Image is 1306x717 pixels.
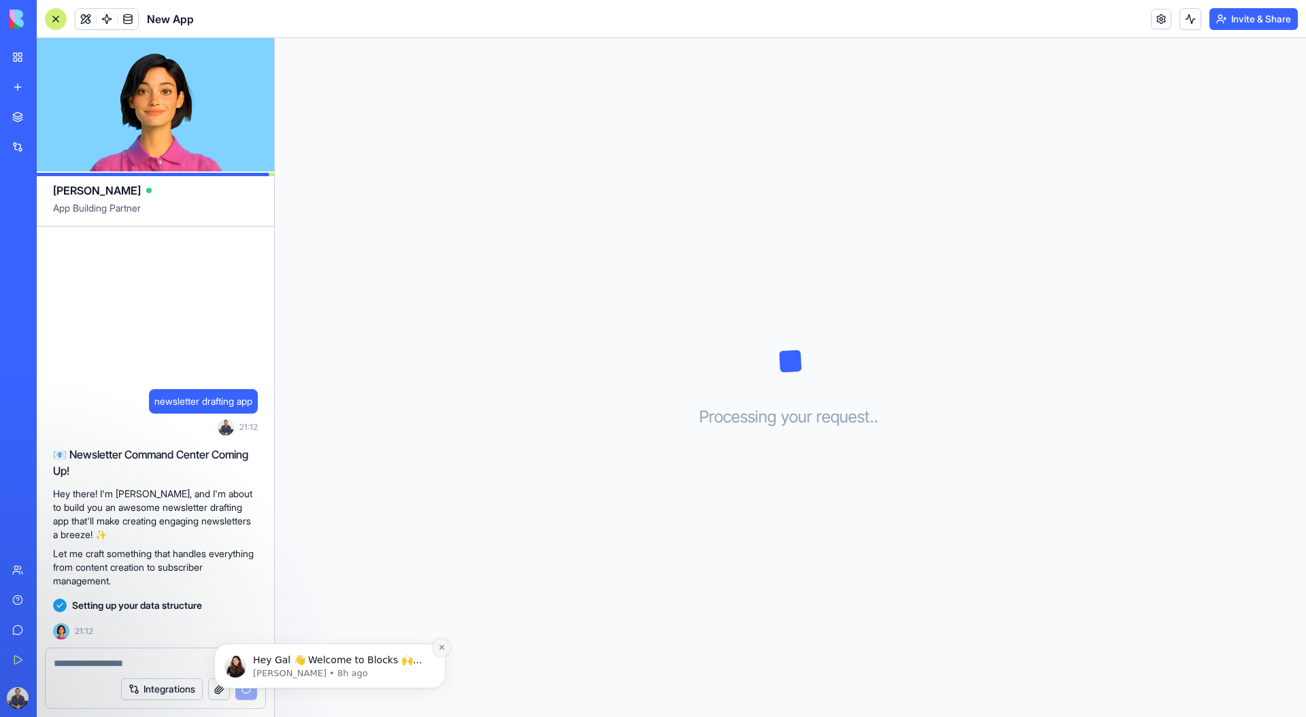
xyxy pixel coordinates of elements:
span: . [870,406,874,428]
span: New App [147,11,194,27]
h3: Processing your request [699,406,882,428]
img: logo [10,10,94,29]
span: 21:12 [239,422,258,433]
h2: 📧 Newsletter Command Center Coming Up! [53,446,258,479]
span: newsletter drafting app [154,395,252,408]
span: App Building Partner [53,201,258,226]
button: Dismiss notification [239,81,256,99]
span: . [874,406,878,428]
span: [PERSON_NAME] [53,182,141,199]
span: 21:12 [75,626,93,637]
img: ACg8ocK0ZZ79tusWMWeoIvOFE8aXmGpuIfo7nPibXGvhJbzD1mzKNMM=s96-c [7,687,29,709]
p: Let me craft something that handles everything from content creation to subscriber management. [53,547,258,588]
img: Profile image for Shelly [31,98,52,120]
img: Ella_00000_wcx2te.png [53,623,69,639]
button: Integrations [121,678,203,700]
p: Hey there! I'm [PERSON_NAME], and I'm about to build you an awesome newsletter drafting app that'... [53,487,258,541]
img: ACg8ocK0ZZ79tusWMWeoIvOFE8aXmGpuIfo7nPibXGvhJbzD1mzKNMM=s96-c [218,419,234,435]
iframe: Intercom notifications message [194,558,466,710]
span: Setting up your data structure [72,599,202,612]
p: Hey Gal 👋 Welcome to Blocks 🙌 I'm here if you have any questions! [59,96,235,110]
button: Invite & Share [1209,8,1298,30]
p: Message from Shelly, sent 8h ago [59,110,235,122]
div: message notification from Shelly, 8h ago. Hey Gal 👋 Welcome to Blocks 🙌 I'm here if you have any ... [20,86,252,131]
